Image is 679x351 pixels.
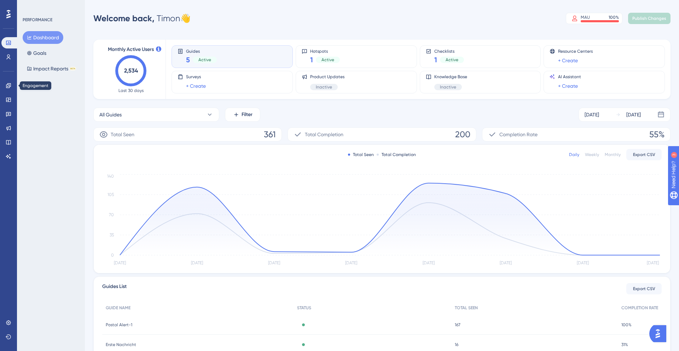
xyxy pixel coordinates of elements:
span: 16 [455,342,458,347]
div: BETA [70,67,76,70]
tspan: 140 [107,174,114,179]
span: Surveys [186,74,206,80]
span: Filter [242,110,253,119]
div: Weekly [585,152,599,157]
span: Guides List [102,282,127,295]
span: Total Completion [305,130,343,139]
button: Filter [225,108,260,122]
button: Impact ReportsBETA [23,62,80,75]
div: MAU [581,15,590,20]
tspan: [DATE] [191,260,203,265]
a: + Create [558,56,578,65]
iframe: UserGuiding AI Assistant Launcher [649,323,671,344]
tspan: 105 [108,192,114,197]
span: Checklists [434,48,464,53]
div: [DATE] [626,110,641,119]
tspan: [DATE] [577,260,589,265]
button: Dashboard [23,31,63,44]
span: AI Assistant [558,74,581,80]
span: 100% [621,322,632,328]
span: Resource Centers [558,48,593,54]
span: Inactive [440,84,456,90]
tspan: 35 [110,232,114,237]
span: Last 30 days [118,88,144,93]
tspan: [DATE] [345,260,357,265]
span: 1 [310,55,313,65]
tspan: [DATE] [647,260,659,265]
span: Export CSV [633,152,655,157]
span: Need Help? [17,2,44,10]
span: Guides [186,48,217,53]
span: 31% [621,342,628,347]
a: + Create [186,82,206,90]
span: All Guides [99,110,122,119]
button: Export CSV [626,149,662,160]
text: 2,534 [124,67,138,74]
span: Total Seen [111,130,134,139]
tspan: [DATE] [268,260,280,265]
span: 55% [649,129,665,140]
button: Goals [23,47,51,59]
span: 361 [264,129,276,140]
div: Daily [569,152,579,157]
div: PERFORMANCE [23,17,52,23]
tspan: [DATE] [423,260,435,265]
span: Active [198,57,211,63]
div: 3 [49,4,51,9]
div: Monthly [605,152,621,157]
span: Erste Nachricht [106,342,136,347]
span: COMPLETION RATE [621,305,658,311]
span: 5 [186,55,190,65]
span: Knowledge Base [434,74,467,80]
span: Publish Changes [632,16,666,21]
div: Total Completion [377,152,416,157]
span: Active [321,57,334,63]
a: + Create [558,82,578,90]
div: [DATE] [585,110,599,119]
span: TOTAL SEEN [455,305,478,311]
span: Hotspots [310,48,340,53]
span: Welcome back, [93,13,155,23]
span: Export CSV [633,286,655,292]
span: Inactive [316,84,332,90]
span: Completion Rate [499,130,538,139]
tspan: 70 [109,212,114,217]
tspan: [DATE] [114,260,126,265]
span: 1 [434,55,437,65]
span: Monthly Active Users [108,45,154,54]
span: 167 [455,322,460,328]
span: Postal Alert-1 [106,322,132,328]
button: Publish Changes [628,13,671,24]
div: Timon 👋 [93,13,191,24]
button: All Guides [93,108,219,122]
div: 100 % [609,15,619,20]
span: 200 [455,129,470,140]
tspan: [DATE] [500,260,512,265]
div: Total Seen [348,152,374,157]
span: STATUS [297,305,311,311]
span: Active [446,57,458,63]
tspan: 0 [111,253,114,258]
span: Product Updates [310,74,344,80]
span: GUIDE NAME [106,305,130,311]
button: Export CSV [626,283,662,294]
